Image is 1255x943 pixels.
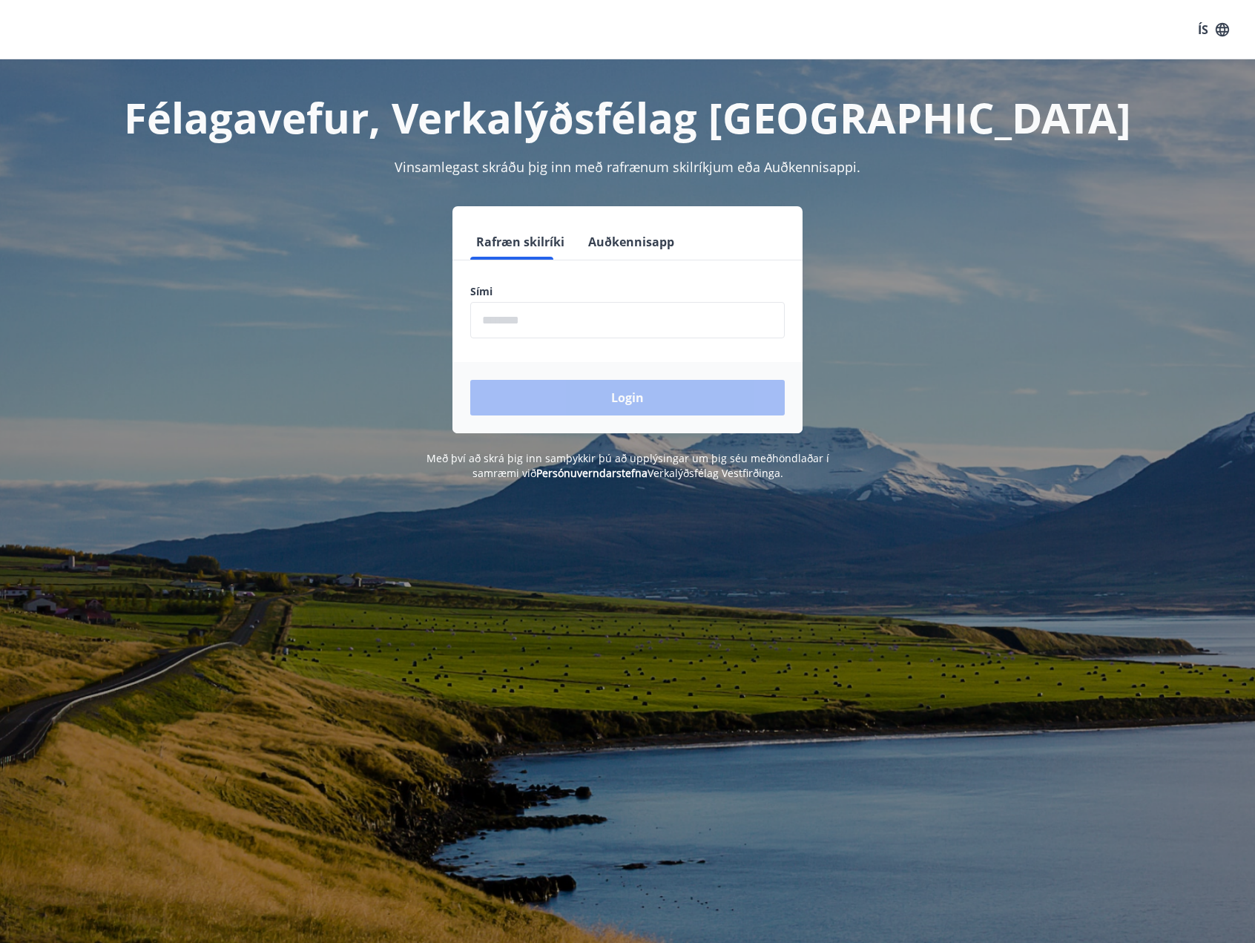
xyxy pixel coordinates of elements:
[395,158,860,176] span: Vinsamlegast skráðu þig inn með rafrænum skilríkjum eða Auðkennisappi.
[426,451,829,480] span: Með því að skrá þig inn samþykkir þú að upplýsingar um þig séu meðhöndlaðar í samræmi við Verkalý...
[470,284,785,299] label: Sími
[536,466,648,480] a: Persónuverndarstefna
[470,224,570,260] button: Rafræn skilríki
[1190,16,1237,43] button: ÍS
[111,89,1144,145] h1: Félagavefur, Verkalýðsfélag [GEOGRAPHIC_DATA]
[582,224,680,260] button: Auðkennisapp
